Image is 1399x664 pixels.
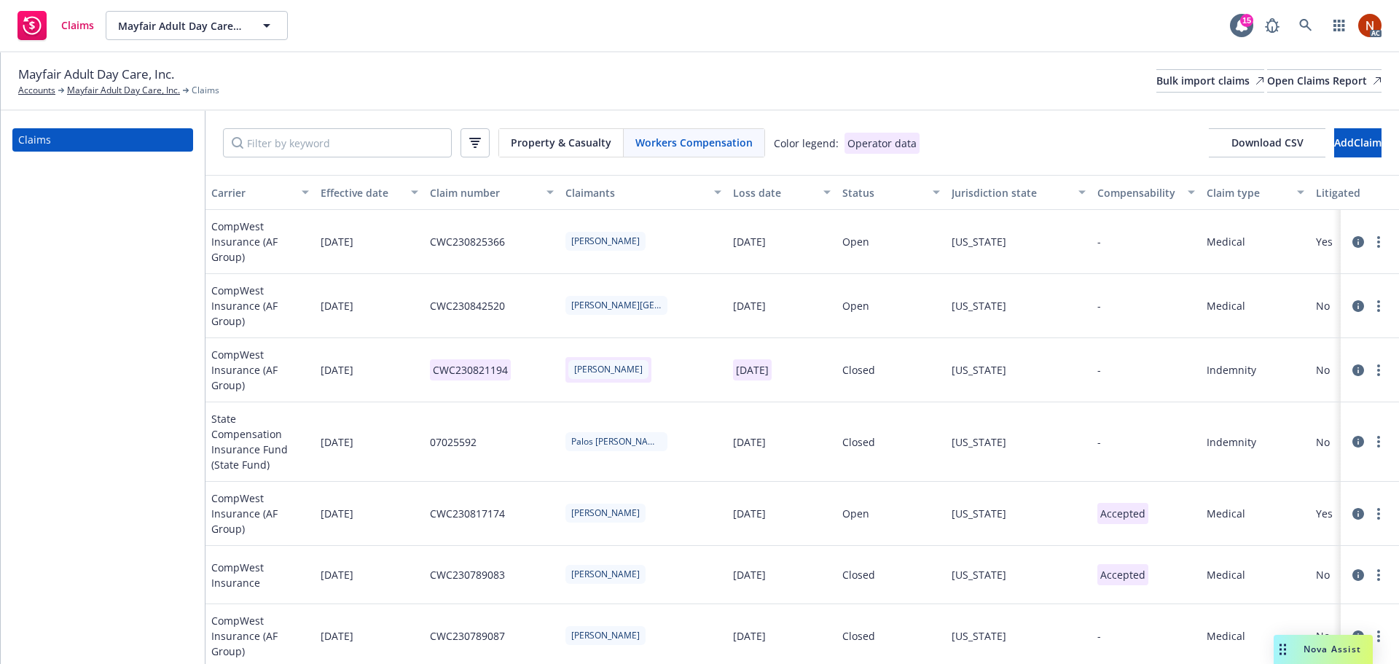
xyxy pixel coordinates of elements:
span: CompWest Insurance (AF Group) [211,613,309,659]
div: Indemnity [1207,362,1256,378]
div: [US_STATE] [952,298,1006,313]
div: Compensability [1097,185,1179,200]
span: [PERSON_NAME][GEOGRAPHIC_DATA] [571,299,662,312]
div: CWC230817174 [430,506,505,521]
span: [PERSON_NAME] [571,507,640,520]
div: [DATE] [733,234,766,249]
div: Claim type [1207,185,1288,200]
div: Closed [842,434,875,450]
span: Claims [61,20,94,31]
div: CWC230842520 [430,298,505,313]
div: Operator data [845,133,920,154]
div: Medical [1207,506,1245,521]
div: No [1316,362,1330,378]
div: Indemnity [1207,434,1256,450]
div: Litigated [1316,185,1398,200]
div: - [1097,362,1101,378]
span: Property & Casualty [511,135,611,150]
span: [PERSON_NAME] [571,235,640,248]
div: [US_STATE] [952,362,1006,378]
div: [DATE] [733,298,766,313]
div: Medical [1207,298,1245,313]
button: Mayfair Adult Day Care, Inc. [106,11,288,40]
button: Carrier [205,175,315,210]
a: more [1370,233,1387,251]
span: [PERSON_NAME] [565,357,651,383]
div: Effective date [321,185,402,200]
div: No [1316,567,1330,582]
a: Accounts [18,84,55,97]
span: [PERSON_NAME] [571,568,640,581]
div: Open [842,506,869,521]
div: [DATE] [733,506,766,521]
a: Report a Bug [1258,11,1287,40]
span: [DATE] [321,234,353,249]
p: Accepted [1097,564,1148,585]
a: more [1370,628,1387,645]
div: Bulk import claims [1156,70,1264,92]
div: Drag to move [1274,635,1292,664]
div: Claims [18,128,51,152]
p: Accepted [1097,503,1148,524]
span: Nova Assist [1304,643,1361,655]
div: - [1097,434,1101,450]
div: Claimants [565,185,705,200]
div: Medical [1207,567,1245,582]
div: 15 [1240,14,1253,27]
div: [US_STATE] [952,628,1006,644]
div: Color legend: [774,136,839,151]
div: CWC230825366 [430,234,505,249]
span: State Compensation Insurance Fund (State Fund) [211,411,309,472]
div: Open [842,234,869,249]
a: more [1370,362,1387,379]
span: CompWest Insurance (AF Group) [211,491,309,536]
p: CWC230821194 [430,359,511,380]
a: more [1370,566,1387,584]
button: Status [836,175,946,210]
button: Nova Assist [1274,635,1373,664]
span: Mayfair Adult Day Care, Inc. [118,18,244,34]
span: [DATE] [321,567,353,582]
img: photo [1358,14,1382,37]
button: AddClaim [1334,128,1382,157]
div: [US_STATE] [952,506,1006,521]
button: Effective date [315,175,424,210]
a: more [1370,505,1387,523]
span: [DATE] [321,628,353,644]
div: [DATE] [733,628,766,644]
div: Medical [1207,628,1245,644]
div: Carrier [211,185,293,200]
span: [DATE] [321,298,353,313]
span: Workers Compensation [635,135,753,150]
div: Claim number [430,185,538,200]
button: Download CSV [1209,128,1325,157]
span: Claims [192,84,219,97]
div: Medical [1207,234,1245,249]
div: - [1097,628,1101,644]
span: CompWest Insurance (AF Group) [211,283,309,329]
div: [US_STATE] [952,567,1006,582]
a: Claims [12,128,193,152]
div: [DATE] [733,434,766,450]
div: No [1316,298,1330,313]
span: CompWest Insurance (AF Group) [211,347,309,393]
div: [DATE] [733,567,766,582]
span: [PERSON_NAME] [571,629,640,642]
a: Mayfair Adult Day Care, Inc. [67,84,180,97]
a: Switch app [1325,11,1354,40]
span: [DATE] [321,506,353,521]
a: more [1370,433,1387,450]
span: [PERSON_NAME] [574,363,643,376]
input: Filter by keyword [223,128,452,157]
p: [DATE] [733,359,772,380]
a: Search [1291,11,1320,40]
div: Closed [842,628,875,644]
span: [DATE] [321,434,353,450]
div: Yes [1316,234,1333,249]
span: CompWest Insurance [211,560,309,590]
